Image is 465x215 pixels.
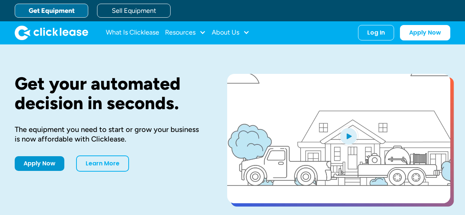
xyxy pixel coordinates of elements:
a: Get Equipment [15,4,88,18]
a: Apply Now [400,25,450,40]
div: Log In [367,29,385,36]
a: open lightbox [227,74,450,203]
img: Clicklease logo [15,25,88,40]
img: Blue play button logo on a light blue circular background [339,126,358,146]
h1: Get your automated decision in seconds. [15,74,204,113]
div: Resources [165,25,206,40]
a: Sell Equipment [97,4,171,18]
a: Learn More [76,155,129,172]
a: home [15,25,88,40]
a: What Is Clicklease [106,25,159,40]
div: The equipment you need to start or grow your business is now affordable with Clicklease. [15,125,204,144]
a: Apply Now [15,156,64,171]
div: About Us [212,25,250,40]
